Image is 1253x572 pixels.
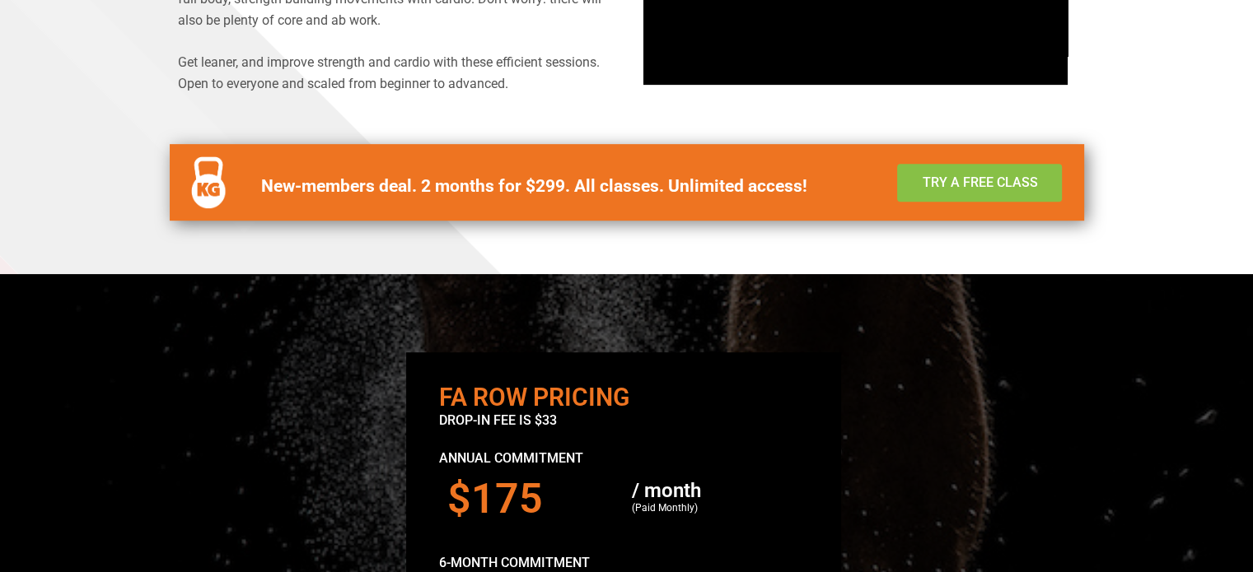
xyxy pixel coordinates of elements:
[632,481,800,500] h5: / month
[439,385,808,410] h2: FA ROW Pricing
[632,500,800,517] p: (Paid Monthly)
[447,478,615,519] h3: $175
[260,176,807,196] strong: New-members deal. 2 months for $299. All classes. Unlimited access!
[439,410,808,431] p: drop-in fee is $33
[897,164,1062,202] a: Try a Free Class
[178,54,600,91] span: Get leaner, and improve strength and cardio with these efficient sessions. Open to everyone and s...
[922,176,1037,189] span: Try a Free Class
[439,448,808,469] p: Annual Commitment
